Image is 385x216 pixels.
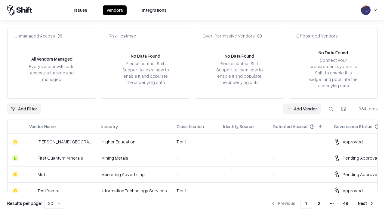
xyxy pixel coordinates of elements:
[38,155,83,161] div: First Quantum Minerals
[38,139,92,145] div: [PERSON_NAME][GEOGRAPHIC_DATA]
[214,60,264,86] div: Please contact Shift Support to learn how to enable it and populate the underlying data
[139,5,170,15] button: Integrations
[12,155,18,161] div: B
[223,123,254,130] div: Identity Source
[267,198,378,209] nav: pagination
[273,123,307,130] div: Detected Access
[101,155,167,161] div: Mining Metals
[354,106,378,112] div: 964 items
[12,187,18,193] div: C
[29,171,35,177] img: Motti
[283,103,321,114] a: Add Vendor
[7,200,42,206] p: Results per page:
[343,171,378,178] div: Pending Approval
[177,123,204,130] div: Classification
[101,123,118,130] div: Industry
[343,187,363,194] div: Approved
[354,198,378,209] button: Next
[29,139,35,145] img: Reichman University
[101,139,167,145] div: Higher Education
[223,171,263,178] div: -
[101,187,167,194] div: Information Technology Services
[7,103,41,114] button: Add Filter
[338,198,353,209] button: 49
[334,123,372,130] div: Governance Status
[12,139,18,145] div: C
[313,198,325,209] button: 2
[177,139,214,145] div: Tier 1
[273,171,324,178] div: -
[29,155,35,161] img: First Quantum Minerals
[121,60,171,86] div: Please contact Shift Support to learn how to enable it and populate the underlying data
[319,49,348,56] div: No Data Found
[225,53,254,59] div: No Data Found
[273,187,324,194] div: -
[15,33,62,39] div: Unmanaged Access
[343,139,363,145] div: Approved
[308,57,358,89] div: Connect your procurement system to Shift to enable this widget and populate the underlying data
[223,187,263,194] div: -
[109,33,136,39] div: Risk Heatmap
[177,171,214,178] div: -
[177,155,214,161] div: -
[177,187,214,194] div: Tier 1
[296,33,338,39] div: Offboarded Vendors
[31,56,72,62] div: All Vendors Managed
[12,171,18,177] div: C
[131,53,160,59] div: No Data Found
[101,171,167,178] div: Marketing Advertising
[300,198,312,209] button: 1
[38,187,60,194] div: Test Yantra
[202,33,262,39] div: Over-Permissive Vendors
[343,155,378,161] div: Pending Approval
[273,139,324,145] div: -
[273,155,324,161] div: -
[71,5,91,15] button: Issues
[29,187,35,193] img: Test Yantra
[103,5,127,15] button: Vendors
[38,171,48,178] div: Motti
[29,123,56,130] div: Vendor Name
[223,155,263,161] div: -
[223,139,263,145] div: -
[27,63,77,82] div: Every vendor with data access is tracked and managed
